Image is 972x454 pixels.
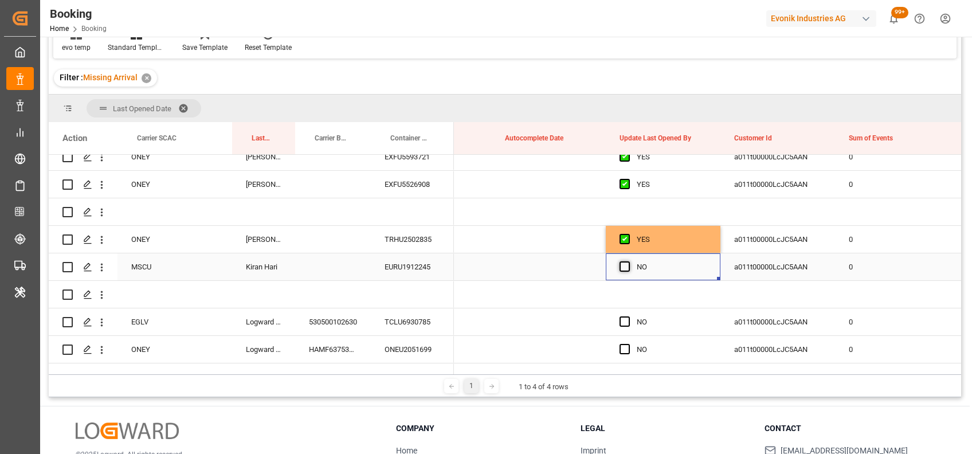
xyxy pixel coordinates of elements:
div: Press SPACE to select this row. [49,336,454,363]
div: TCLU6930785 [371,308,454,335]
div: ONEY [117,143,232,170]
div: NO [637,364,707,390]
h3: Legal [581,422,750,435]
span: Missing Arrival [83,73,138,82]
div: ✕ [142,73,151,83]
div: 1 to 4 of 4 rows [519,381,569,393]
div: 0 [835,363,950,390]
div: 0 [835,336,950,363]
div: [PERSON_NAME] [232,226,295,253]
div: NO [637,254,707,280]
div: 1 [464,379,479,393]
div: a011t00000LcJC5AAN [720,143,835,170]
div: NO [637,309,707,335]
div: Action [62,133,87,143]
div: ONEU2051699 [371,336,454,363]
div: Press SPACE to select this row. [49,143,454,171]
div: 0 [835,226,950,253]
div: Logward System [232,363,295,390]
div: YES [637,144,707,170]
h3: Contact [765,422,934,435]
div: Logward System [232,308,295,335]
div: EURU1912245 [371,253,454,280]
div: Logward System [232,336,295,363]
div: Kiran Hari [232,253,295,280]
img: Logward Logo [76,422,179,439]
div: a011t00000LcJC5AAN [720,253,835,280]
div: 0 [835,171,950,198]
div: 0 [835,253,950,280]
span: Container No. [390,134,430,142]
div: Standard Templates [108,42,165,53]
span: Update Last Opened By [620,134,691,142]
a: Home [50,25,69,33]
div: Press SPACE to select this row. [49,226,454,253]
div: MSCU [117,253,232,280]
button: show 106 new notifications [881,6,907,32]
div: 0 [835,308,950,335]
span: Carrier SCAC [137,134,177,142]
span: 99+ [891,7,908,18]
div: EXFU5526908 [371,171,454,198]
span: Last Opened Date [113,104,171,113]
div: HAMF63753500 [295,336,371,363]
div: evo temp [62,42,91,53]
div: a011t00000LcJC5AAN [720,226,835,253]
span: Autocomplete Date [505,134,563,142]
span: Carrier Booking No. [315,134,347,142]
div: Evonik Industries AG [766,10,876,27]
div: YES [637,226,707,253]
div: EXFU5593721 [371,143,454,170]
div: Booking [50,5,107,22]
div: [PERSON_NAME] [232,143,295,170]
div: 0 [835,143,950,170]
div: ONEU2440371 [371,363,454,390]
button: Help Center [907,6,932,32]
div: EGLV [117,308,232,335]
div: HAMF62905300 [295,363,371,390]
div: Press SPACE to select this row. [49,198,454,226]
div: TRHU2502835 [371,226,454,253]
div: ONEY [117,363,232,390]
h3: Company [396,422,566,435]
div: NO [637,336,707,363]
span: Customer Id [734,134,772,142]
div: ONEY [117,336,232,363]
div: a011t00000LcJC5AAN [720,308,835,335]
button: Evonik Industries AG [766,7,881,29]
div: [PERSON_NAME] [232,171,295,198]
div: Reset Template [245,42,292,53]
div: Press SPACE to select this row. [49,171,454,198]
div: Save Template [182,42,228,53]
div: Press SPACE to select this row. [49,253,454,281]
span: Filter : [60,73,83,82]
span: Last Opened By [252,134,271,142]
div: a011t00000LcJC5AAN [720,363,835,390]
div: Press SPACE to select this row. [49,281,454,308]
div: 530500102630 [295,308,371,335]
div: Press SPACE to select this row. [49,363,454,391]
div: a011t00000LcJC5AAN [720,171,835,198]
div: ONEY [117,226,232,253]
div: a011t00000LcJC5AAN [720,336,835,363]
div: YES [637,171,707,198]
div: ONEY [117,171,232,198]
span: Sum of Events [849,134,893,142]
div: Press SPACE to select this row. [49,308,454,336]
